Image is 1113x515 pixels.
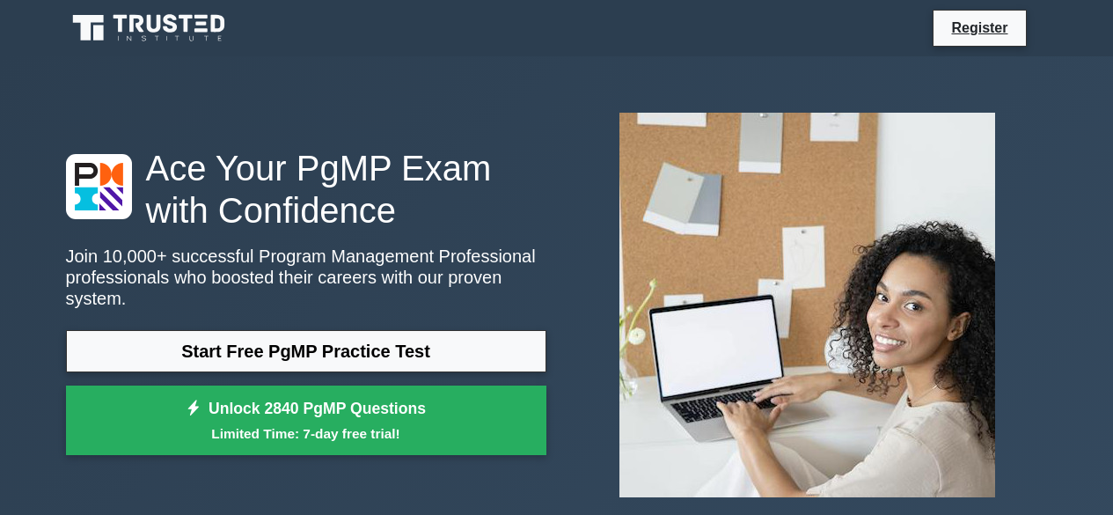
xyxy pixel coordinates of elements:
[66,246,546,309] p: Join 10,000+ successful Program Management Professional professionals who boosted their careers w...
[941,17,1018,39] a: Register
[88,423,524,444] small: Limited Time: 7-day free trial!
[66,147,546,232] h1: Ace Your PgMP Exam with Confidence
[66,386,546,456] a: Unlock 2840 PgMP QuestionsLimited Time: 7-day free trial!
[66,330,546,372] a: Start Free PgMP Practice Test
